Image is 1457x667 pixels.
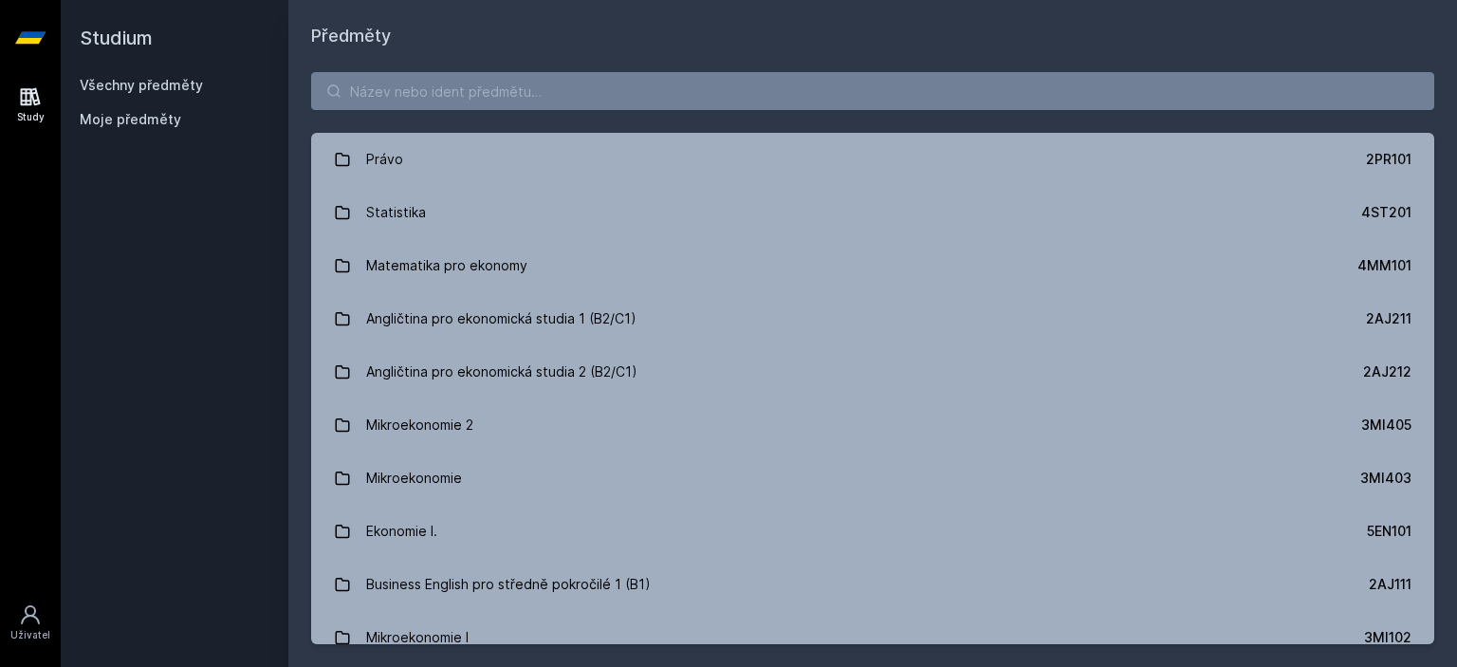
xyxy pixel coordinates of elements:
a: Statistika 4ST201 [311,186,1434,239]
div: Ekonomie I. [366,512,437,550]
a: Všechny předměty [80,77,203,93]
div: Study [17,110,45,124]
div: Angličtina pro ekonomická studia 2 (B2/C1) [366,353,637,391]
a: Ekonomie I. 5EN101 [311,505,1434,558]
div: Mikroekonomie I [366,619,469,657]
a: Angličtina pro ekonomická studia 1 (B2/C1) 2AJ211 [311,292,1434,345]
div: 4MM101 [1357,256,1411,275]
div: Mikroekonomie [366,459,462,497]
div: 2AJ212 [1363,362,1411,381]
a: Angličtina pro ekonomická studia 2 (B2/C1) 2AJ212 [311,345,1434,398]
a: Mikroekonomie 3MI403 [311,452,1434,505]
div: Právo [366,140,403,178]
div: Matematika pro ekonomy [366,247,527,285]
div: Business English pro středně pokročilé 1 (B1) [366,565,651,603]
h1: Předměty [311,23,1434,49]
div: 3MI403 [1360,469,1411,488]
a: Mikroekonomie I 3MI102 [311,611,1434,664]
span: Moje předměty [80,110,181,129]
div: 2AJ111 [1369,575,1411,594]
a: Matematika pro ekonomy 4MM101 [311,239,1434,292]
div: 4ST201 [1361,203,1411,222]
a: Study [4,76,57,134]
a: Právo 2PR101 [311,133,1434,186]
a: Uživatel [4,594,57,652]
div: Statistika [366,194,426,232]
div: 3MI405 [1361,416,1411,435]
div: 3MI102 [1364,628,1411,647]
div: 2PR101 [1366,150,1411,169]
div: Uživatel [10,628,50,642]
a: Mikroekonomie 2 3MI405 [311,398,1434,452]
div: 2AJ211 [1366,309,1411,328]
a: Business English pro středně pokročilé 1 (B1) 2AJ111 [311,558,1434,611]
div: Angličtina pro ekonomická studia 1 (B2/C1) [366,300,636,338]
input: Název nebo ident předmětu… [311,72,1434,110]
div: Mikroekonomie 2 [366,406,473,444]
div: 5EN101 [1367,522,1411,541]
